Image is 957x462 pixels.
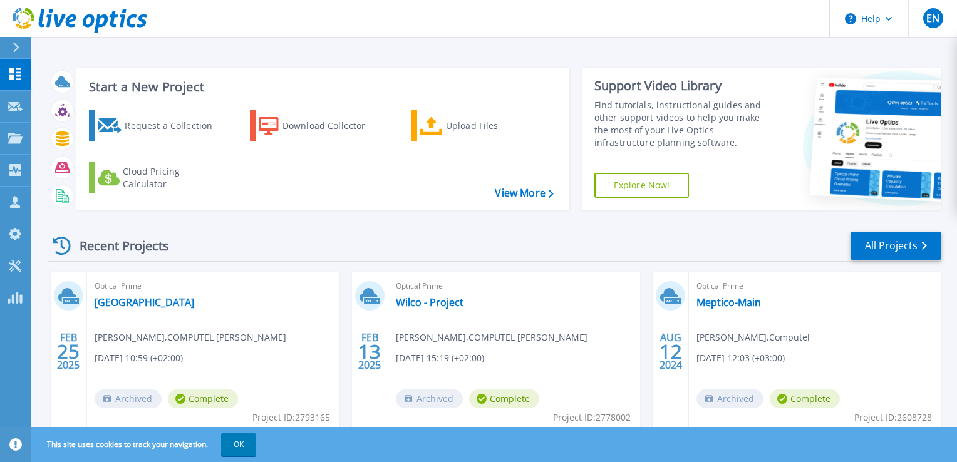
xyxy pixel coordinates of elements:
span: [DATE] 15:19 (+02:00) [396,351,484,365]
span: Optical Prime [396,279,633,293]
div: Cloud Pricing Calculator [123,165,223,190]
a: Download Collector [250,110,390,141]
div: Recent Projects [48,230,186,261]
a: All Projects [851,232,941,260]
span: Complete [469,389,539,408]
span: Archived [396,389,463,408]
div: Download Collector [282,113,383,138]
a: Explore Now! [594,173,690,198]
div: Upload Files [446,113,546,138]
a: View More [495,187,553,199]
span: 13 [358,346,381,357]
span: Optical Prime [95,279,332,293]
span: [PERSON_NAME] , COMPUTEL [PERSON_NAME] [396,331,587,344]
span: EN [926,13,939,23]
span: [DATE] 12:03 (+03:00) [696,351,785,365]
span: Archived [95,389,162,408]
div: AUG 2024 [659,329,683,374]
span: Project ID: 2793165 [252,411,330,424]
a: [GEOGRAPHIC_DATA] [95,296,194,309]
div: Request a Collection [125,113,225,138]
button: OK [221,433,256,456]
span: Project ID: 2608728 [854,411,932,424]
a: Request a Collection [89,110,229,141]
a: Cloud Pricing Calculator [89,162,229,193]
span: Complete [168,389,238,408]
span: [PERSON_NAME] , Computel [696,331,810,344]
a: Meptico-Main [696,296,761,309]
span: [PERSON_NAME] , COMPUTEL [PERSON_NAME] [95,331,286,344]
div: Support Video Library [594,78,775,94]
a: Upload Files [411,110,551,141]
div: FEB 2025 [56,329,80,374]
span: Archived [696,389,763,408]
div: Find tutorials, instructional guides and other support videos to help you make the most of your L... [594,99,775,149]
h3: Start a New Project [89,80,553,94]
span: Complete [770,389,840,408]
a: Wilco - Project [396,296,463,309]
span: Project ID: 2778002 [553,411,631,424]
span: This site uses cookies to track your navigation. [34,433,256,456]
span: 12 [660,346,682,357]
span: 25 [57,346,80,357]
span: Optical Prime [696,279,934,293]
div: FEB 2025 [358,329,381,374]
span: [DATE] 10:59 (+02:00) [95,351,183,365]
